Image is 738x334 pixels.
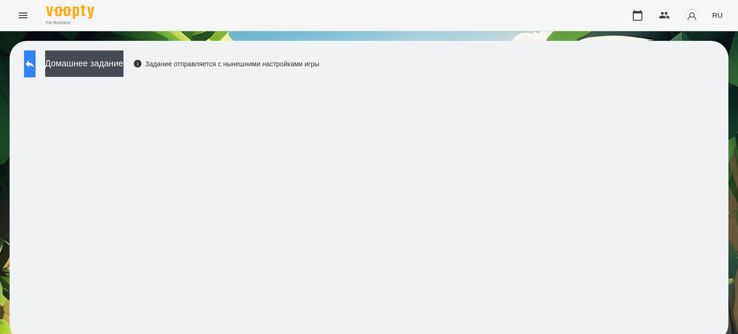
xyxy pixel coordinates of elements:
img: Voopty Logo [46,5,94,19]
span: RU [712,10,723,20]
img: avatar_s.png [685,9,699,22]
span: For Business [46,20,94,26]
button: RU [708,6,726,24]
button: Домашнее задание [45,50,123,77]
div: Задание отправляется с нынешними настройками игры [133,59,320,69]
button: Menu [12,4,35,27]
